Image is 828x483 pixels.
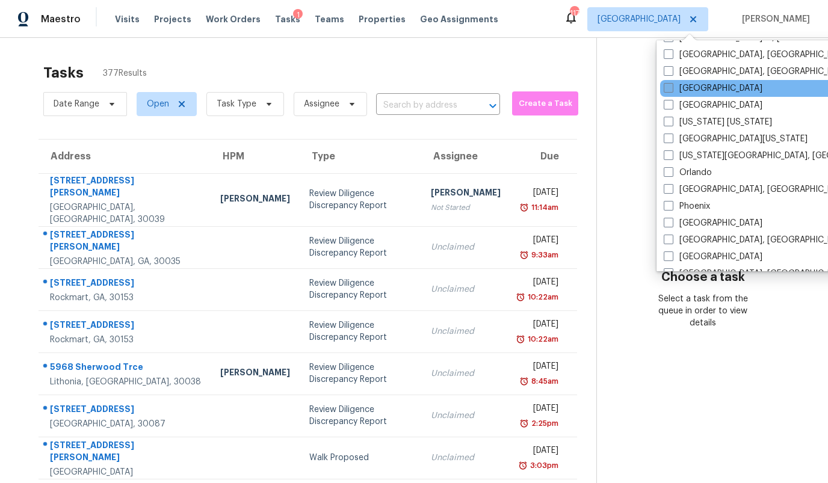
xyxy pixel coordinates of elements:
div: 10:22am [525,333,558,345]
div: Review Diligence Discrepancy Report [309,235,412,259]
img: Overdue Alarm Icon [519,249,529,261]
th: HPM [211,140,300,173]
span: Open [147,98,169,110]
div: 10:22am [525,291,558,303]
span: Teams [315,13,344,25]
div: [STREET_ADDRESS] [50,277,201,292]
div: Select a task from the queue in order to view details [650,293,756,329]
div: [DATE] [520,402,558,417]
span: [GEOGRAPHIC_DATA] [598,13,681,25]
div: [DATE] [520,276,558,291]
div: Rockmart, GA, 30153 [50,334,201,346]
span: Visits [115,13,140,25]
div: [STREET_ADDRESS] [50,403,201,418]
span: Maestro [41,13,81,25]
label: [GEOGRAPHIC_DATA][US_STATE] [664,133,808,145]
button: Open [484,97,501,114]
div: 2:25pm [529,417,558,429]
img: Overdue Alarm Icon [519,417,529,429]
span: Geo Assignments [420,13,498,25]
input: Search by address [376,96,466,115]
div: Unclaimed [431,325,501,337]
div: [STREET_ADDRESS] [50,319,201,334]
th: Type [300,140,421,173]
div: [PERSON_NAME] [431,186,501,202]
div: Unclaimed [431,283,501,295]
div: [PERSON_NAME] [220,366,290,381]
div: Unclaimed [431,452,501,464]
div: Review Diligence Discrepancy Report [309,361,412,386]
th: Due [510,140,577,173]
h3: Choose a task [661,271,745,283]
h2: Tasks [43,67,84,79]
div: [GEOGRAPHIC_DATA], 30087 [50,418,201,430]
div: 117 [570,7,578,19]
div: Review Diligence Discrepancy Report [309,277,412,301]
img: Overdue Alarm Icon [519,202,529,214]
div: Not Started [431,202,501,214]
span: Task Type [217,98,256,110]
label: [GEOGRAPHIC_DATA] [664,217,762,229]
div: [GEOGRAPHIC_DATA], [GEOGRAPHIC_DATA], 30039 [50,202,201,226]
img: Overdue Alarm Icon [516,291,525,303]
div: Lithonia, [GEOGRAPHIC_DATA], 30038 [50,376,201,388]
label: Orlando [664,167,712,179]
div: [PERSON_NAME] [220,192,290,208]
div: 5968 Sherwood Trce [50,361,201,376]
div: [DATE] [520,360,558,375]
th: Address [39,140,211,173]
img: Overdue Alarm Icon [519,375,529,387]
div: [DATE] [520,186,558,202]
span: Work Orders [206,13,261,25]
div: Rockmart, GA, 30153 [50,292,201,304]
span: Tasks [275,15,300,23]
span: 377 Results [103,67,147,79]
span: Properties [359,13,406,25]
button: Create a Task [512,91,578,115]
div: Review Diligence Discrepancy Report [309,188,412,212]
span: Assignee [304,98,339,110]
div: Unclaimed [431,410,501,422]
div: Unclaimed [431,241,501,253]
div: Review Diligence Discrepancy Report [309,404,412,428]
div: Walk Proposed [309,452,412,464]
span: Date Range [54,98,99,110]
label: [US_STATE] [US_STATE] [664,116,772,128]
div: [DATE] [520,234,558,249]
label: [GEOGRAPHIC_DATA] [664,82,762,94]
div: [STREET_ADDRESS][PERSON_NAME] [50,229,201,256]
div: [STREET_ADDRESS][PERSON_NAME] [50,439,201,466]
div: [GEOGRAPHIC_DATA] [50,466,201,478]
span: Projects [154,13,191,25]
div: [DATE] [520,445,558,460]
div: 3:03pm [528,460,558,472]
div: 11:14am [529,202,558,214]
img: Overdue Alarm Icon [518,460,528,472]
label: Phoenix [664,200,710,212]
label: [GEOGRAPHIC_DATA] [664,99,762,111]
img: Overdue Alarm Icon [516,333,525,345]
span: [PERSON_NAME] [737,13,810,25]
div: Review Diligence Discrepancy Report [309,319,412,343]
label: [GEOGRAPHIC_DATA] [664,251,762,263]
div: Unclaimed [431,368,501,380]
div: [STREET_ADDRESS][PERSON_NAME] [50,174,201,202]
th: Assignee [421,140,510,173]
div: 9:33am [529,249,558,261]
div: 1 [293,9,303,21]
span: Create a Task [518,97,572,111]
div: 8:45am [529,375,558,387]
div: [DATE] [520,318,558,333]
div: [GEOGRAPHIC_DATA], GA, 30035 [50,256,201,268]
